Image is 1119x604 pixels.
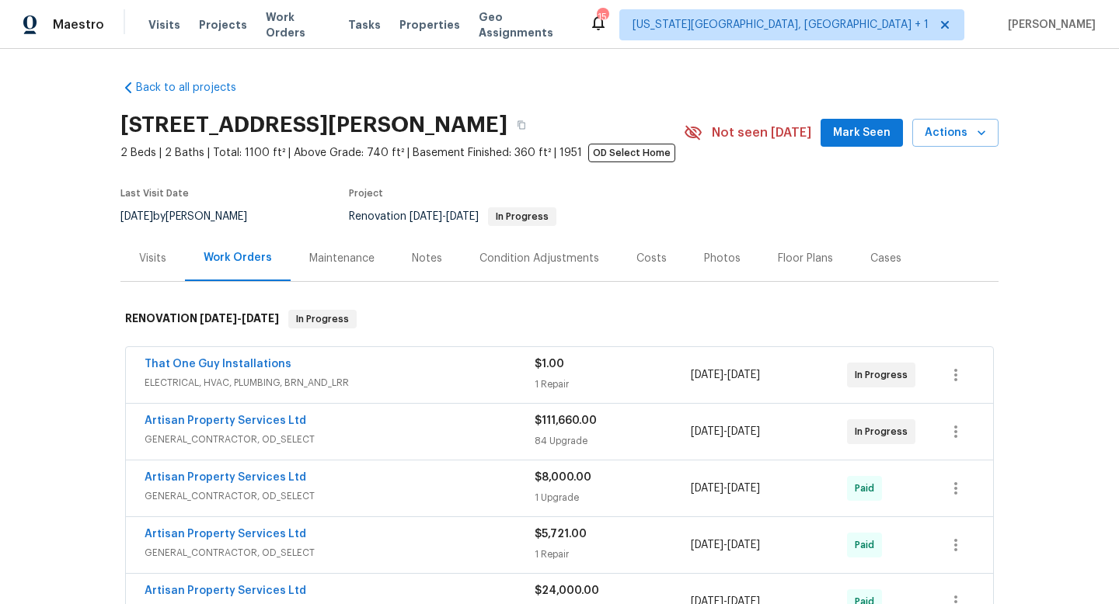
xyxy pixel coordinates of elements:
span: $8,000.00 [535,472,591,483]
h6: RENOVATION [125,310,279,328]
span: - [691,537,760,553]
span: - [691,367,760,383]
span: ELECTRICAL, HVAC, PLUMBING, BRN_AND_LRR [145,375,535,391]
span: GENERAL_CONTRACTOR, OD_SELECT [145,488,535,504]
span: Actions [925,123,986,143]
div: 1 Upgrade [535,490,691,505]
div: Condition Adjustments [479,251,599,266]
span: GENERAL_CONTRACTOR, OD_SELECT [145,432,535,447]
button: Actions [912,119,999,148]
div: RENOVATION [DATE]-[DATE]In Progress [120,294,999,344]
div: Cases [870,251,901,266]
span: 2 Beds | 2 Baths | Total: 1100 ft² | Above Grade: 740 ft² | Basement Finished: 360 ft² | 1951 [120,145,684,161]
span: - [410,211,479,222]
div: Costs [636,251,667,266]
span: Projects [199,17,247,33]
h2: [STREET_ADDRESS][PERSON_NAME] [120,117,507,133]
span: $5,721.00 [535,529,587,540]
span: [DATE] [727,370,760,380]
div: 1 Repair [535,547,691,562]
span: Mark Seen [833,123,891,143]
span: Tasks [348,19,381,30]
span: Properties [399,17,460,33]
a: Artisan Property Services Ltd [145,472,306,483]
button: Copy Address [507,111,535,139]
button: Mark Seen [821,119,903,148]
span: GENERAL_CONTRACTOR, OD_SELECT [145,545,535,561]
span: [DATE] [691,426,723,437]
span: Project [349,189,383,198]
span: [DATE] [691,483,723,494]
span: [DATE] [727,483,760,494]
span: Paid [855,537,880,553]
span: [DATE] [242,313,279,324]
div: 1 Repair [535,377,691,392]
span: $1.00 [535,359,564,370]
span: $24,000.00 [535,585,599,596]
span: Last Visit Date [120,189,189,198]
div: Photos [704,251,741,266]
span: Not seen [DATE] [712,125,811,141]
span: [DATE] [120,211,153,222]
div: 84 Upgrade [535,433,691,449]
span: OD Select Home [588,144,675,162]
span: In Progress [855,367,914,383]
span: [PERSON_NAME] [1002,17,1096,33]
span: - [691,481,760,496]
span: [DATE] [200,313,237,324]
a: Artisan Property Services Ltd [145,529,306,540]
span: Work Orders [266,9,329,40]
div: Visits [139,251,166,266]
span: Paid [855,481,880,496]
div: 15 [597,9,608,25]
a: Artisan Property Services Ltd [145,415,306,426]
span: - [200,313,279,324]
div: Work Orders [204,250,272,266]
span: $111,660.00 [535,415,597,426]
span: Maestro [53,17,104,33]
a: Artisan Property Services Ltd [145,585,306,596]
span: [DATE] [691,370,723,380]
div: by [PERSON_NAME] [120,207,266,226]
span: In Progress [290,311,355,327]
span: In Progress [855,424,914,439]
span: [DATE] [410,211,442,222]
span: [DATE] [727,426,760,437]
div: Notes [412,251,442,266]
span: [DATE] [446,211,479,222]
div: Maintenance [309,251,375,266]
span: In Progress [490,212,555,221]
span: Renovation [349,211,556,222]
span: [DATE] [727,540,760,550]
span: - [691,424,760,439]
span: Geo Assignments [479,9,570,40]
a: Back to all projects [120,80,270,95]
div: Floor Plans [778,251,833,266]
a: That One Guy Installations [145,359,291,370]
span: Visits [148,17,180,33]
span: [DATE] [691,540,723,550]
span: [US_STATE][GEOGRAPHIC_DATA], [GEOGRAPHIC_DATA] + 1 [633,17,929,33]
